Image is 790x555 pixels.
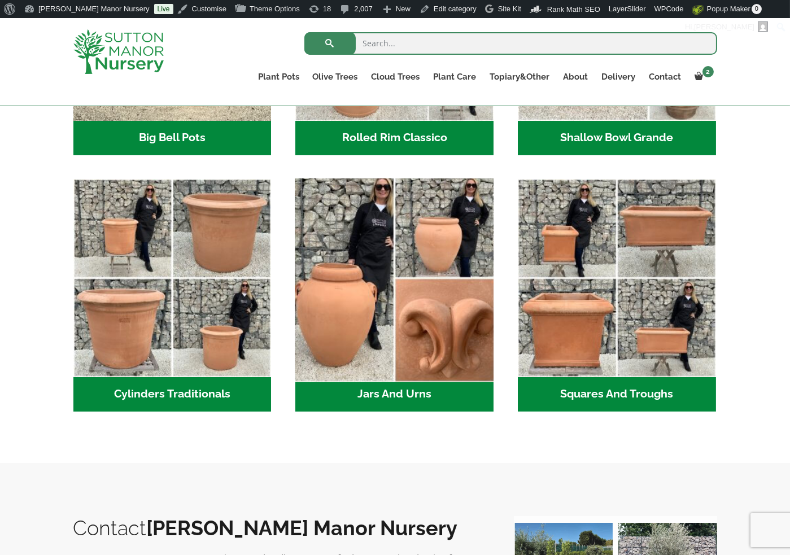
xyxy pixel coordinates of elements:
a: Topiary&Other [483,69,557,85]
a: Visit product category Squares And Troughs [518,179,716,412]
img: Jars And Urns [291,174,499,382]
h2: Big Bell Pots [73,121,272,156]
a: Live [154,4,173,14]
span: Site Kit [498,5,521,13]
a: 2 [688,69,717,85]
span: [PERSON_NAME] [694,23,754,31]
img: logo [73,29,164,74]
a: Delivery [595,69,643,85]
span: 2 [702,66,714,77]
img: Squares And Troughs [518,179,716,377]
a: Cloud Trees [365,69,427,85]
h2: Squares And Troughs [518,377,716,412]
h2: Shallow Bowl Grande [518,121,716,156]
a: Hi, [681,18,772,36]
a: Contact [643,69,688,85]
b: [PERSON_NAME] Manor Nursery [147,516,458,540]
img: Cylinders Traditionals [73,179,272,377]
a: About [557,69,595,85]
h2: Jars And Urns [295,377,494,412]
h2: Contact [73,516,491,540]
a: Visit product category Cylinders Traditionals [73,179,272,412]
a: Olive Trees [306,69,365,85]
a: Plant Care [427,69,483,85]
input: Search... [304,32,717,55]
a: Visit product category Jars And Urns [295,179,494,412]
h2: Cylinders Traditionals [73,377,272,412]
span: 0 [752,4,762,14]
span: Rank Math SEO [547,5,600,14]
a: Plant Pots [251,69,306,85]
h2: Rolled Rim Classico [295,121,494,156]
